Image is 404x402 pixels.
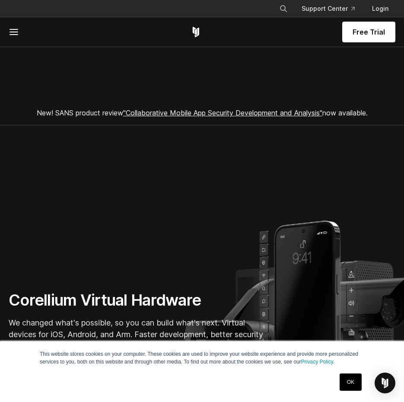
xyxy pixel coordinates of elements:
[340,373,362,391] a: OK
[276,1,291,16] button: Search
[123,108,322,117] a: "Collaborative Mobile App Security Development and Analysis"
[295,1,362,16] a: Support Center
[9,290,268,310] h1: Corellium Virtual Hardware
[9,317,268,352] p: We changed what's possible, so you can build what's next. Virtual devices for iOS, Android, and A...
[301,359,334,365] a: Privacy Policy.
[375,373,395,393] div: Open Intercom Messenger
[365,1,395,16] a: Login
[40,350,364,366] p: This website stores cookies on your computer. These cookies are used to improve your website expe...
[342,22,395,42] a: Free Trial
[272,1,395,16] div: Navigation Menu
[37,108,368,117] span: New! SANS product review now available.
[191,27,201,37] a: Corellium Home
[353,27,385,37] span: Free Trial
